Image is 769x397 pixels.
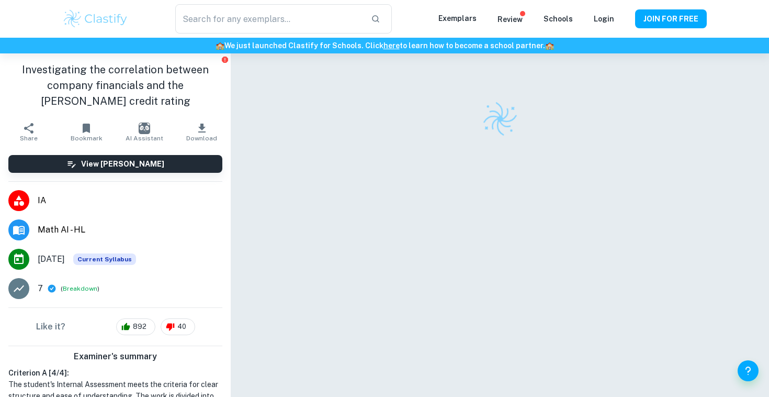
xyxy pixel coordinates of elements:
[38,282,43,295] p: 7
[216,41,224,50] span: 🏫
[635,9,707,28] button: JOIN FOR FREE
[58,117,115,147] button: Bookmark
[81,158,164,170] h6: View [PERSON_NAME]
[544,15,573,23] a: Schools
[38,194,222,207] span: IA
[480,100,519,139] img: Clastify logo
[20,135,38,142] span: Share
[63,284,97,293] button: Breakdown
[8,155,222,173] button: View [PERSON_NAME]
[61,284,99,294] span: ( )
[738,360,759,381] button: Help and Feedback
[2,40,767,51] h6: We just launched Clastify for Schools. Click to learn how to become a school partner.
[36,321,65,333] h6: Like it?
[127,322,152,332] span: 892
[116,117,173,147] button: AI Assistant
[62,8,129,29] img: Clastify logo
[73,253,136,265] div: This exemplar is based on the current syllabus. Feel free to refer to it for inspiration/ideas wh...
[38,224,222,236] span: Math AI - HL
[545,41,554,50] span: 🏫
[221,56,229,63] button: Report issue
[594,15,614,23] a: Login
[173,117,231,147] button: Download
[161,318,195,335] div: 40
[38,253,65,266] span: [DATE]
[8,367,222,379] h6: Criterion A [ 4 / 4 ]:
[497,14,523,25] p: Review
[71,135,103,142] span: Bookmark
[73,253,136,265] span: Current Syllabus
[4,350,227,363] h6: Examiner's summary
[438,13,477,24] p: Exemplars
[172,322,192,332] span: 40
[175,4,363,34] input: Search for any exemplars...
[116,318,155,335] div: 892
[139,123,150,134] img: AI Assistant
[126,135,163,142] span: AI Assistant
[186,135,217,142] span: Download
[383,41,400,50] a: here
[8,62,222,109] h1: Investigating the correlation between company financials and the [PERSON_NAME] credit rating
